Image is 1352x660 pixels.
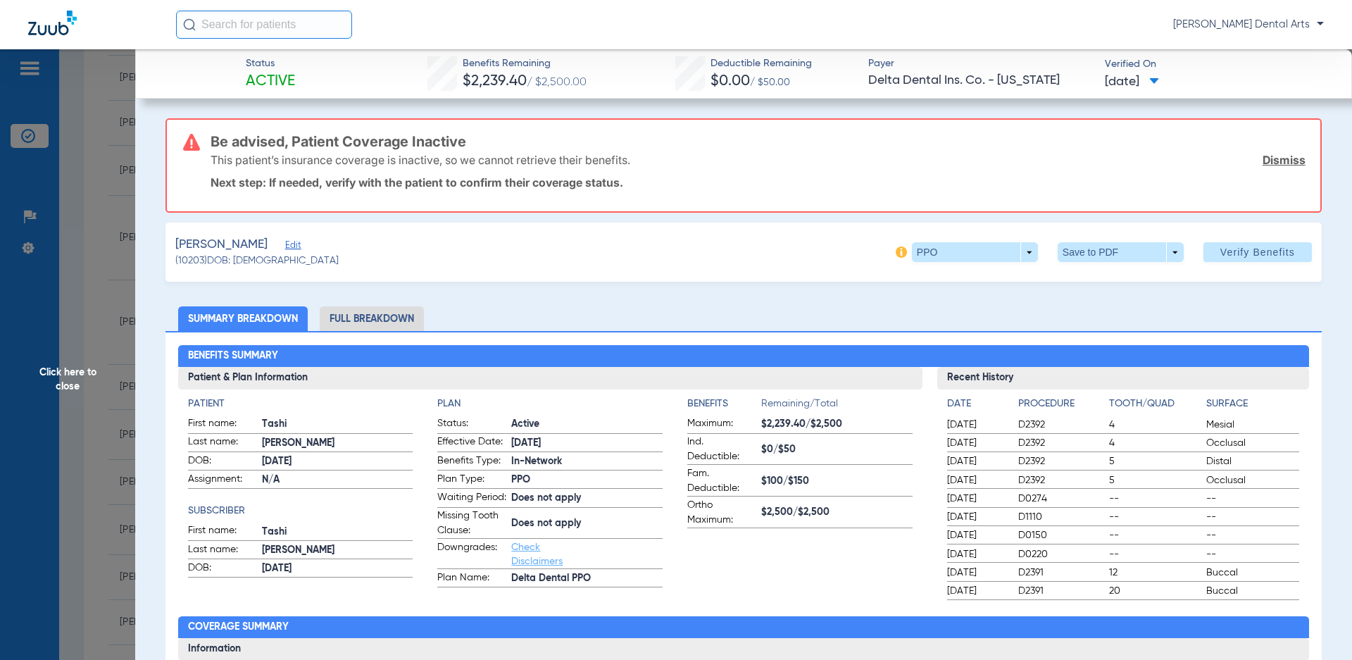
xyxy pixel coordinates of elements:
span: Assignment: [188,472,257,489]
span: [DATE] [511,436,663,451]
span: Delta Dental PPO [511,571,663,586]
span: Effective Date: [437,435,506,452]
span: Does not apply [511,491,663,506]
p: This patient’s insurance coverage is inactive, so we cannot retrieve their benefits. [211,153,630,167]
span: [DATE] [947,584,1006,598]
span: D2391 [1018,566,1104,580]
button: Save to PDF [1058,242,1184,262]
span: -- [1109,492,1202,506]
span: -- [1206,547,1299,561]
app-breakdown-title: Tooth/Quad [1109,397,1202,416]
span: Ind. Deductible: [687,435,756,464]
span: [PERSON_NAME] [262,436,413,451]
span: $0/$50 [761,442,913,457]
span: Payer [868,56,1093,71]
span: Verify Benefits [1220,247,1295,258]
span: In-Network [511,454,663,469]
span: (10203) DOB: [DEMOGRAPHIC_DATA] [175,254,339,268]
img: error-icon [183,134,200,151]
span: [DATE] [947,510,1006,524]
span: / $50.00 [750,77,790,87]
span: DOB: [188,454,257,471]
h4: Surface [1206,397,1299,411]
span: -- [1109,547,1202,561]
h4: Subscriber [188,504,413,518]
span: [DATE] [947,528,1006,542]
span: [DATE] [1105,73,1159,91]
span: D2392 [1018,473,1104,487]
span: Tashi [262,525,413,540]
span: [DATE] [947,547,1006,561]
span: Remaining/Total [761,397,913,416]
span: $2,239.40/$2,500 [761,417,913,432]
h4: Plan [437,397,663,411]
span: [PERSON_NAME] Dental Arts [1173,18,1324,32]
span: [PERSON_NAME] [175,236,268,254]
span: Maximum: [687,416,756,433]
span: PPO [511,473,663,487]
h4: Date [947,397,1006,411]
span: [DATE] [947,566,1006,580]
span: Status [246,56,295,71]
span: 12 [1109,566,1202,580]
span: Active [246,72,295,92]
span: Mesial [1206,418,1299,432]
img: info-icon [896,247,907,258]
span: Plan Name: [437,571,506,587]
span: [DATE] [947,454,1006,468]
span: -- [1206,510,1299,524]
span: Deductible Remaining [711,56,812,71]
iframe: Chat Widget [1282,592,1352,660]
span: $0.00 [711,74,750,89]
app-breakdown-title: Surface [1206,397,1299,416]
span: Occlusal [1206,473,1299,487]
button: Verify Benefits [1203,242,1312,262]
span: Does not apply [511,516,663,531]
span: 4 [1109,436,1202,450]
span: Plan Type: [437,472,506,489]
img: Zuub Logo [28,11,77,35]
h2: Coverage Summary [178,616,1310,639]
span: 5 [1109,473,1202,487]
span: $100/$150 [761,474,913,489]
span: -- [1109,528,1202,542]
span: Ortho Maximum: [687,498,756,528]
span: Buccal [1206,584,1299,598]
span: Fam. Deductible: [687,466,756,496]
span: 20 [1109,584,1202,598]
app-breakdown-title: Date [947,397,1006,416]
span: Last name: [188,435,257,452]
app-breakdown-title: Procedure [1018,397,1104,416]
span: Buccal [1206,566,1299,580]
span: DOB: [188,561,257,578]
img: Search Icon [183,18,196,31]
span: Occlusal [1206,436,1299,450]
input: Search for patients [176,11,352,39]
span: Benefits Type: [437,454,506,471]
span: D2392 [1018,418,1104,432]
li: Summary Breakdown [178,306,308,331]
h4: Procedure [1018,397,1104,411]
button: PPO [912,242,1038,262]
span: D2392 [1018,436,1104,450]
h3: Be advised, Patient Coverage Inactive [211,135,1306,149]
span: Missing Tooth Clause: [437,509,506,538]
h4: Patient [188,397,413,411]
span: D0150 [1018,528,1104,542]
span: Active [511,417,663,432]
span: Verified On [1105,57,1329,72]
span: $2,500/$2,500 [761,505,913,520]
span: [DATE] [947,436,1006,450]
span: [DATE] [947,418,1006,432]
span: N/A [262,473,413,487]
span: 5 [1109,454,1202,468]
span: [PERSON_NAME] [262,543,413,558]
span: [DATE] [262,561,413,576]
span: -- [1206,492,1299,506]
span: / $2,500.00 [527,77,587,88]
span: Downgrades: [437,540,506,568]
span: $2,239.40 [463,74,527,89]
